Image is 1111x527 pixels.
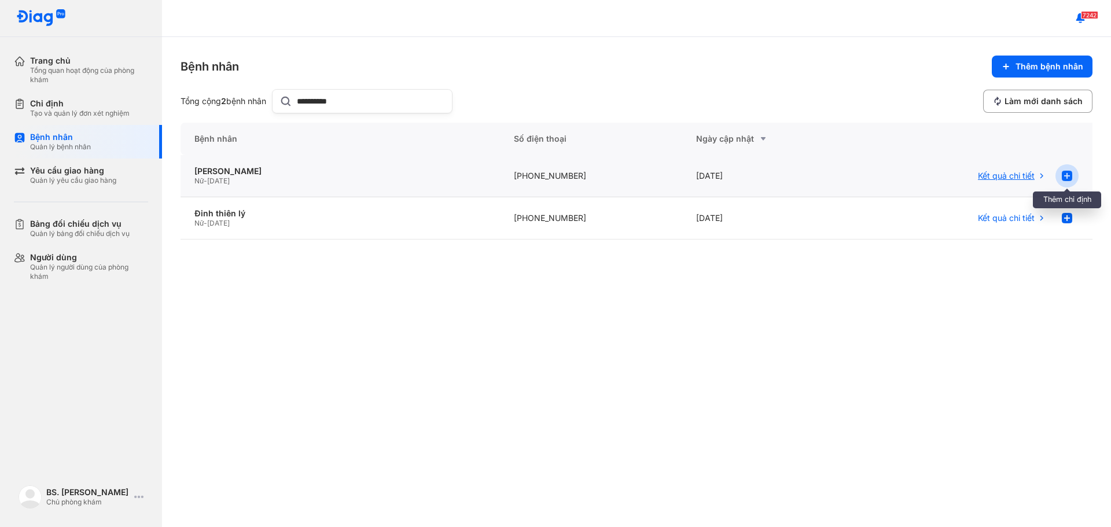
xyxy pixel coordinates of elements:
[500,197,682,239] div: [PHONE_NUMBER]
[30,263,148,281] div: Quản lý người dùng của phòng khám
[500,155,682,197] div: [PHONE_NUMBER]
[181,58,239,75] div: Bệnh nhân
[181,96,267,106] div: Tổng cộng bệnh nhân
[1081,11,1098,19] span: 7242
[16,9,66,27] img: logo
[207,219,230,227] span: [DATE]
[30,252,148,263] div: Người dùng
[46,487,130,497] div: BS. [PERSON_NAME]
[978,171,1035,181] span: Kết quả chi tiết
[30,98,130,109] div: Chỉ định
[194,166,486,176] div: [PERSON_NAME]
[30,165,116,176] div: Yêu cầu giao hàng
[30,56,148,66] div: Trang chủ
[992,56,1092,78] button: Thêm bệnh nhân
[682,197,864,239] div: [DATE]
[30,132,91,142] div: Bệnh nhân
[194,219,204,227] span: Nữ
[30,142,91,152] div: Quản lý bệnh nhân
[30,219,130,229] div: Bảng đối chiếu dịch vụ
[221,96,226,106] span: 2
[696,132,851,146] div: Ngày cập nhật
[30,229,130,238] div: Quản lý bảng đối chiếu dịch vụ
[978,213,1035,223] span: Kết quả chi tiết
[194,176,204,185] span: Nữ
[204,176,207,185] span: -
[19,485,42,508] img: logo
[30,66,148,84] div: Tổng quan hoạt động của phòng khám
[181,123,500,155] div: Bệnh nhân
[1005,96,1083,106] span: Làm mới danh sách
[204,219,207,227] span: -
[500,123,682,155] div: Số điện thoại
[30,176,116,185] div: Quản lý yêu cầu giao hàng
[1016,61,1083,72] span: Thêm bệnh nhân
[682,155,864,197] div: [DATE]
[46,497,130,507] div: Chủ phòng khám
[30,109,130,118] div: Tạo và quản lý đơn xét nghiệm
[983,90,1092,113] button: Làm mới danh sách
[194,208,486,219] div: Đinh thiên lý
[207,176,230,185] span: [DATE]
